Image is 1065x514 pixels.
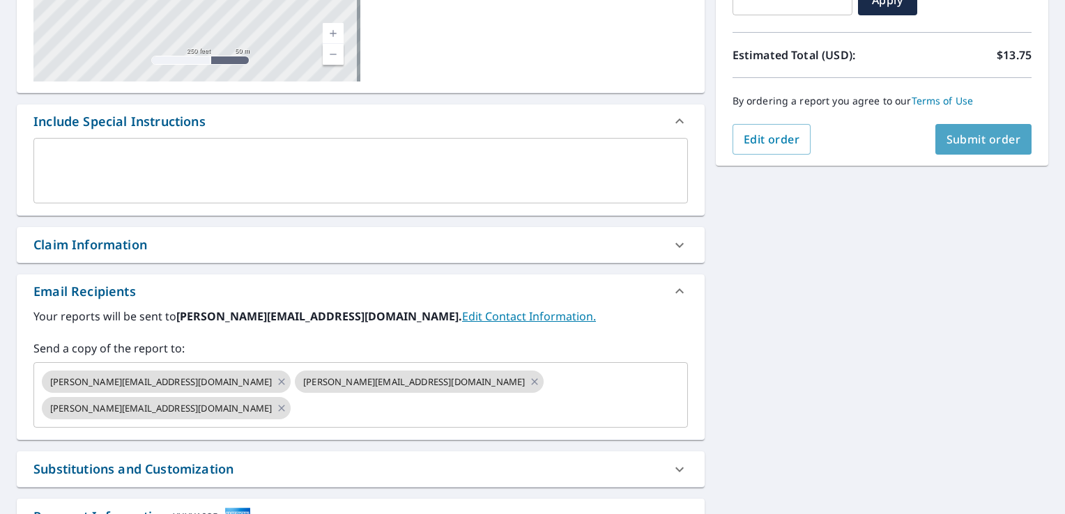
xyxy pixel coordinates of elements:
p: By ordering a report you agree to our [733,95,1032,107]
label: Send a copy of the report to: [33,340,688,357]
button: Edit order [733,124,811,155]
div: Include Special Instructions [33,112,206,131]
div: Email Recipients [17,274,705,308]
a: Current Level 17, Zoom In [323,23,344,44]
div: [PERSON_NAME][EMAIL_ADDRESS][DOMAIN_NAME] [42,397,291,419]
span: [PERSON_NAME][EMAIL_ADDRESS][DOMAIN_NAME] [42,402,280,415]
span: [PERSON_NAME][EMAIL_ADDRESS][DOMAIN_NAME] [42,375,280,389]
div: Substitutions and Customization [33,460,233,478]
div: Email Recipients [33,282,136,301]
button: Submit order [935,124,1032,155]
p: $13.75 [997,47,1032,63]
label: Your reports will be sent to [33,308,688,325]
div: [PERSON_NAME][EMAIL_ADDRESS][DOMAIN_NAME] [295,371,544,393]
div: Claim Information [17,227,705,263]
div: Substitutions and Customization [17,451,705,487]
div: Claim Information [33,235,147,254]
b: [PERSON_NAME][EMAIL_ADDRESS][DOMAIN_NAME]. [176,309,462,324]
span: Submit order [947,132,1021,147]
span: Edit order [744,132,800,147]
a: EditContactInfo [462,309,596,324]
div: Include Special Instructions [17,104,705,138]
span: [PERSON_NAME][EMAIL_ADDRESS][DOMAIN_NAME] [295,375,533,389]
p: Estimated Total (USD): [733,47,882,63]
a: Current Level 17, Zoom Out [323,44,344,65]
a: Terms of Use [912,94,974,107]
div: [PERSON_NAME][EMAIL_ADDRESS][DOMAIN_NAME] [42,371,291,393]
